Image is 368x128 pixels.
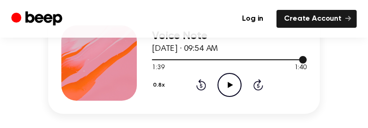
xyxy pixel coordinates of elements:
[152,63,164,73] span: 1:39
[152,45,218,53] span: [DATE] · 09:54 AM
[152,77,168,93] button: 0.8x
[234,10,271,28] a: Log in
[276,10,357,28] a: Create Account
[294,63,307,73] span: 1:40
[11,10,65,28] a: Beep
